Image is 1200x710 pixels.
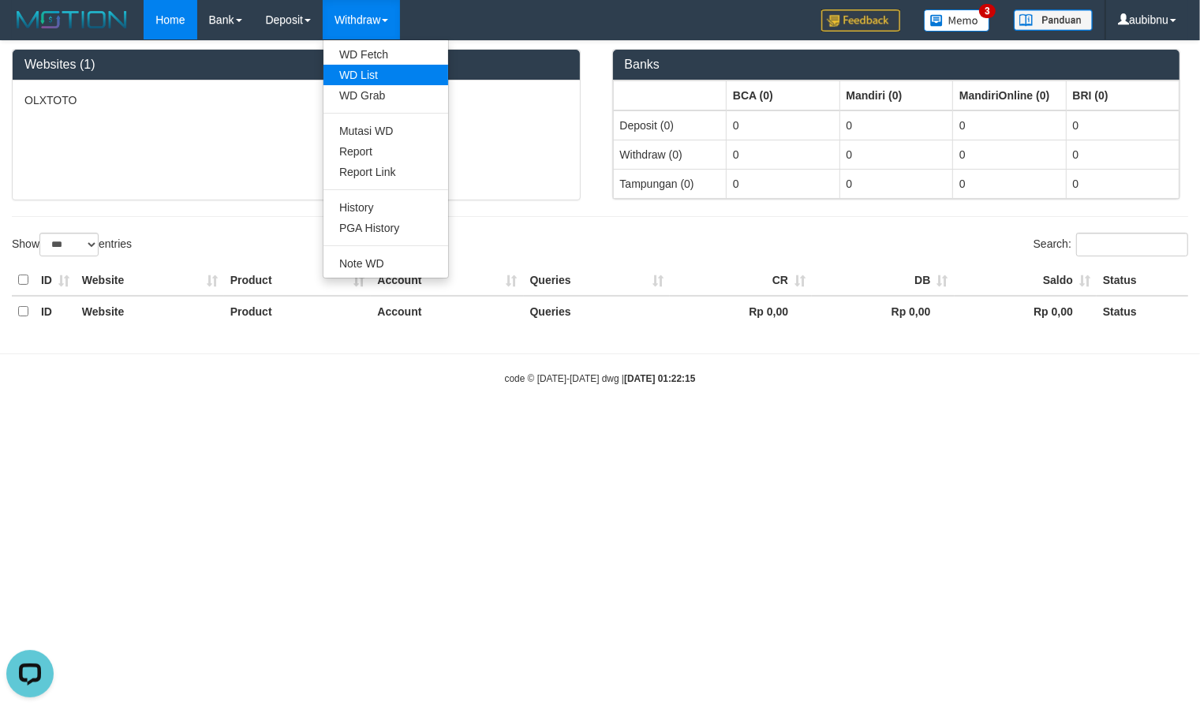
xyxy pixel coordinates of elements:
img: Button%20Memo.svg [924,9,990,32]
label: Search: [1034,233,1188,256]
th: Group: activate to sort column ascending [839,80,953,110]
th: CR [670,265,812,296]
th: Rp 0,00 [955,296,1097,327]
td: 0 [953,110,1067,140]
th: Rp 0,00 [670,296,812,327]
h3: Banks [625,58,1168,72]
a: WD List [323,65,448,85]
th: Queries [524,296,670,327]
td: Withdraw (0) [613,140,727,169]
th: Status [1097,296,1188,327]
td: 0 [839,169,953,198]
button: Open LiveChat chat widget [6,6,54,54]
th: Group: activate to sort column ascending [613,80,727,110]
th: Product [224,296,372,327]
small: code © [DATE]-[DATE] dwg | [505,373,696,384]
img: panduan.png [1014,9,1093,31]
th: Queries [524,265,670,296]
th: Website [76,296,224,327]
th: Group: activate to sort column ascending [953,80,1067,110]
td: Deposit (0) [613,110,727,140]
td: 0 [727,110,840,140]
th: ID [35,296,76,327]
strong: [DATE] 01:22:15 [624,373,695,384]
a: History [323,197,448,218]
img: MOTION_logo.png [12,8,132,32]
td: 0 [953,169,1067,198]
td: 0 [839,110,953,140]
img: Feedback.jpg [821,9,900,32]
td: 0 [839,140,953,169]
a: Report [323,141,448,162]
h3: Websites (1) [24,58,568,72]
a: Note WD [323,253,448,274]
th: Rp 0,00 [812,296,954,327]
a: Mutasi WD [323,121,448,141]
td: 0 [953,140,1067,169]
a: PGA History [323,218,448,238]
select: Showentries [39,233,99,256]
a: Report Link [323,162,448,182]
th: DB [812,265,954,296]
th: Product [224,265,372,296]
td: 0 [1066,110,1179,140]
td: 0 [727,169,840,198]
td: 0 [1066,169,1179,198]
th: Status [1097,265,1188,296]
label: Show entries [12,233,132,256]
th: Group: activate to sort column ascending [727,80,840,110]
th: Account [371,296,523,327]
a: WD Grab [323,85,448,106]
td: Tampungan (0) [613,169,727,198]
th: Account [371,265,523,296]
p: OLXTOTO [24,92,568,108]
th: Website [76,265,224,296]
td: 0 [1066,140,1179,169]
input: Search: [1076,233,1188,256]
th: ID [35,265,76,296]
th: Saldo [955,265,1097,296]
th: Group: activate to sort column ascending [1066,80,1179,110]
a: WD Fetch [323,44,448,65]
span: 3 [979,4,996,18]
td: 0 [727,140,840,169]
